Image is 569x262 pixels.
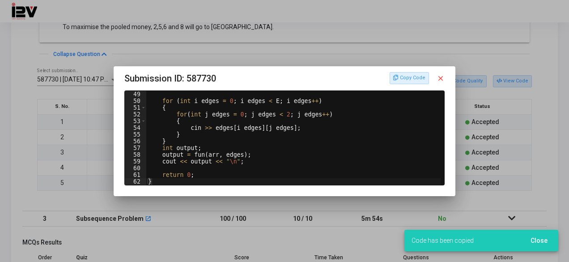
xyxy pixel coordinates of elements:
[412,236,474,245] span: Code has been copied
[125,118,146,125] div: 53
[125,111,146,118] div: 52
[125,145,146,151] div: 57
[125,172,146,178] div: 61
[125,158,146,165] div: 59
[124,71,216,86] span: Submission ID: 587730
[125,151,146,158] div: 58
[125,104,146,111] div: 51
[125,91,146,98] div: 49
[125,98,146,104] div: 50
[125,131,146,138] div: 55
[531,237,548,244] span: Close
[125,165,146,172] div: 60
[523,232,555,249] button: Close
[390,72,429,84] button: Copy Code
[437,74,445,82] mat-icon: close
[125,125,146,131] div: 54
[125,178,146,185] div: 62
[125,138,146,145] div: 56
